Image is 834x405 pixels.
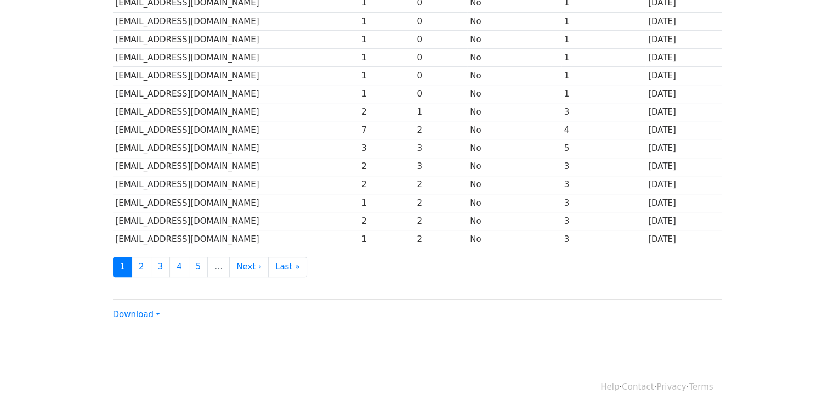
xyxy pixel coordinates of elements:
td: 1 [561,12,645,30]
td: 0 [415,30,468,48]
td: [EMAIL_ADDRESS][DOMAIN_NAME] [113,103,359,121]
td: 7 [359,121,414,139]
a: 2 [132,257,151,277]
td: No [467,157,561,176]
a: Help [600,382,619,392]
td: No [467,48,561,66]
td: No [467,12,561,30]
td: 3 [561,194,645,212]
td: 2 [415,230,468,248]
td: [DATE] [645,85,721,103]
td: 2 [359,212,414,230]
td: 1 [359,230,414,248]
td: No [467,67,561,85]
td: 2 [415,212,468,230]
td: 2 [415,121,468,139]
td: 0 [415,85,468,103]
a: 5 [189,257,208,277]
a: Download [113,310,160,319]
a: 4 [169,257,189,277]
td: 1 [561,30,645,48]
a: Privacy [656,382,686,392]
td: 2 [415,194,468,212]
td: 3 [415,139,468,157]
a: 3 [151,257,171,277]
td: [DATE] [645,212,721,230]
td: [DATE] [645,103,721,121]
td: 3 [561,230,645,248]
td: [EMAIL_ADDRESS][DOMAIN_NAME] [113,85,359,103]
td: 3 [561,176,645,194]
td: [DATE] [645,30,721,48]
td: [EMAIL_ADDRESS][DOMAIN_NAME] [113,176,359,194]
td: 1 [359,85,414,103]
td: [DATE] [645,67,721,85]
td: [EMAIL_ADDRESS][DOMAIN_NAME] [113,48,359,66]
td: [EMAIL_ADDRESS][DOMAIN_NAME] [113,230,359,248]
td: No [467,121,561,139]
td: 1 [359,30,414,48]
td: [DATE] [645,139,721,157]
td: [EMAIL_ADDRESS][DOMAIN_NAME] [113,121,359,139]
a: Last » [268,257,307,277]
a: Next › [229,257,269,277]
td: 1 [561,67,645,85]
td: 2 [359,103,414,121]
a: 1 [113,257,133,277]
td: [EMAIL_ADDRESS][DOMAIN_NAME] [113,194,359,212]
td: No [467,85,561,103]
td: No [467,194,561,212]
td: No [467,230,561,248]
td: [EMAIL_ADDRESS][DOMAIN_NAME] [113,12,359,30]
td: [DATE] [645,194,721,212]
td: 3 [561,157,645,176]
td: 3 [359,139,414,157]
td: [DATE] [645,48,721,66]
td: 3 [561,212,645,230]
td: [EMAIL_ADDRESS][DOMAIN_NAME] [113,139,359,157]
td: 0 [415,48,468,66]
iframe: Chat Widget [779,352,834,405]
a: Terms [689,382,713,392]
td: 1 [359,12,414,30]
td: [EMAIL_ADDRESS][DOMAIN_NAME] [113,67,359,85]
td: 4 [561,121,645,139]
td: 2 [359,176,414,194]
td: [DATE] [645,12,721,30]
td: No [467,139,561,157]
td: 3 [561,103,645,121]
td: [DATE] [645,121,721,139]
td: 2 [415,176,468,194]
td: 1 [359,194,414,212]
td: 1 [561,85,645,103]
td: 1 [561,48,645,66]
td: [DATE] [645,230,721,248]
td: No [467,103,561,121]
td: No [467,176,561,194]
td: 5 [561,139,645,157]
td: [EMAIL_ADDRESS][DOMAIN_NAME] [113,30,359,48]
td: No [467,30,561,48]
td: No [467,212,561,230]
td: 1 [415,103,468,121]
td: 2 [359,157,414,176]
td: 1 [359,67,414,85]
td: 0 [415,12,468,30]
td: [EMAIL_ADDRESS][DOMAIN_NAME] [113,212,359,230]
td: [EMAIL_ADDRESS][DOMAIN_NAME] [113,157,359,176]
td: 3 [415,157,468,176]
td: 1 [359,48,414,66]
td: [DATE] [645,176,721,194]
td: [DATE] [645,157,721,176]
td: 0 [415,67,468,85]
a: Contact [622,382,654,392]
